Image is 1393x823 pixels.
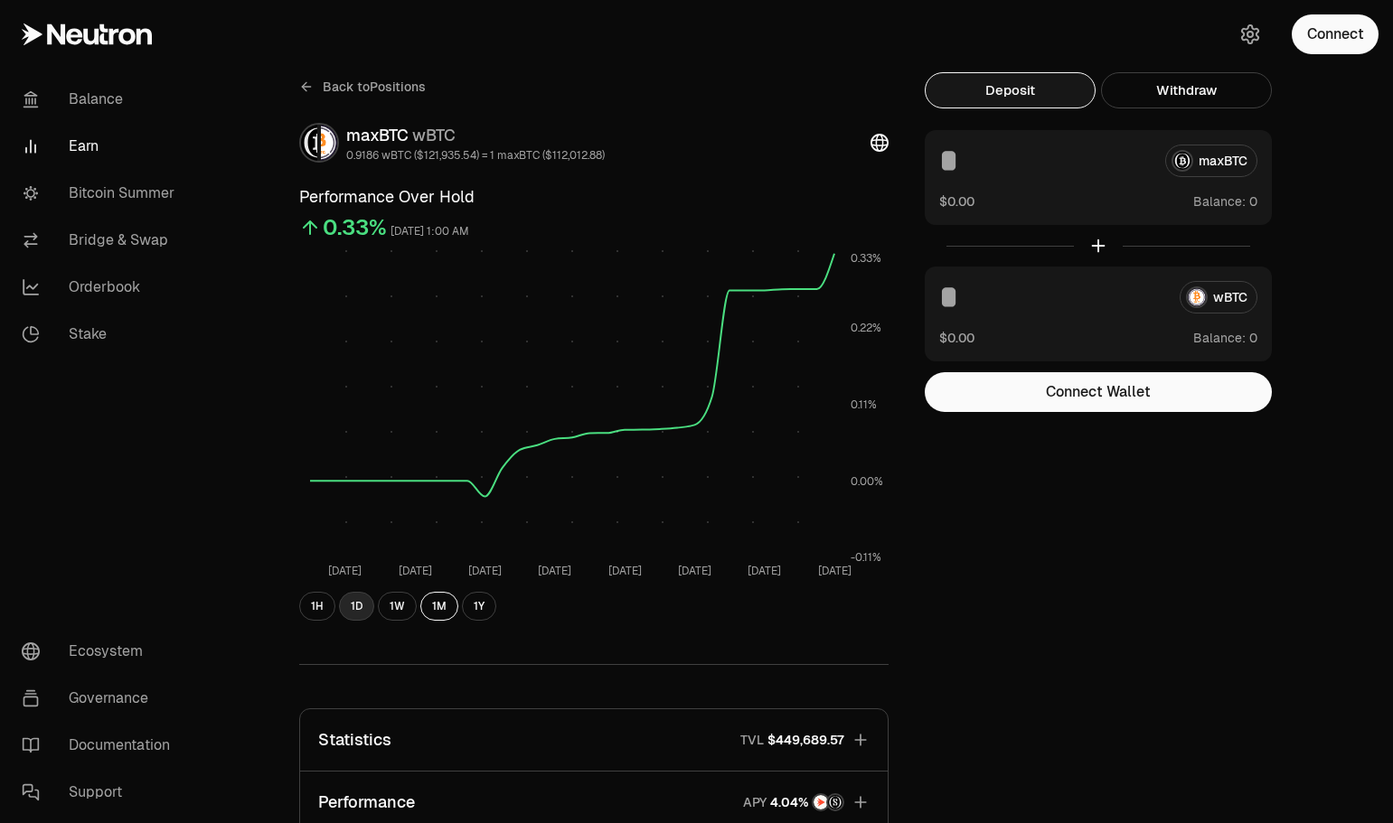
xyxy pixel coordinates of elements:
div: 0.33% [323,213,387,242]
tspan: [DATE] [677,564,711,578]
tspan: -0.11% [851,550,881,565]
button: Deposit [925,72,1096,108]
button: Connect Wallet [925,372,1272,412]
div: 0.9186 wBTC ($121,935.54) = 1 maxBTC ($112,012.88) [346,148,605,163]
tspan: [DATE] [538,564,571,578]
tspan: [DATE] [328,564,362,578]
a: Back toPositions [299,72,426,101]
a: Orderbook [7,264,195,311]
button: $0.00 [939,192,974,210]
tspan: 0.00% [851,474,883,489]
img: Structured Points [828,795,842,809]
img: NTRN [814,795,828,809]
tspan: [DATE] [817,564,851,578]
span: wBTC [412,125,456,145]
a: Stake [7,311,195,358]
h3: Performance Over Hold [299,184,889,210]
span: Balance: [1193,329,1246,347]
a: Governance [7,675,195,722]
div: maxBTC [346,123,605,148]
button: 1W [378,592,417,621]
img: maxBTC Logo [301,125,317,161]
button: StatisticsTVL$449,689.57 [300,709,888,771]
a: Balance [7,76,195,123]
p: Statistics [318,727,391,753]
p: Performance [318,790,415,815]
span: Balance: [1193,192,1246,210]
tspan: 0.11% [851,397,877,412]
a: Earn [7,123,195,170]
tspan: [DATE] [607,564,641,578]
a: Documentation [7,722,195,769]
img: wBTC Logo [321,125,337,161]
button: 1H [299,592,335,621]
button: 1Y [462,592,496,621]
a: Ecosystem [7,628,195,675]
button: Connect [1292,14,1379,54]
button: 1M [420,592,458,621]
tspan: 0.22% [851,321,881,335]
a: Bridge & Swap [7,217,195,264]
tspan: 0.33% [851,251,881,266]
button: $0.00 [939,328,974,347]
p: TVL [740,731,764,749]
span: $449,689.57 [767,731,844,749]
button: NTRNStructured Points [770,793,844,812]
tspan: [DATE] [467,564,501,578]
button: 1D [339,592,374,621]
tspan: [DATE] [748,564,781,578]
button: Withdraw [1101,72,1272,108]
span: Back to Positions [323,78,426,96]
a: Support [7,769,195,816]
p: APY [743,793,767,812]
div: [DATE] 1:00 AM [391,221,469,242]
a: Bitcoin Summer [7,170,195,217]
tspan: [DATE] [398,564,431,578]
